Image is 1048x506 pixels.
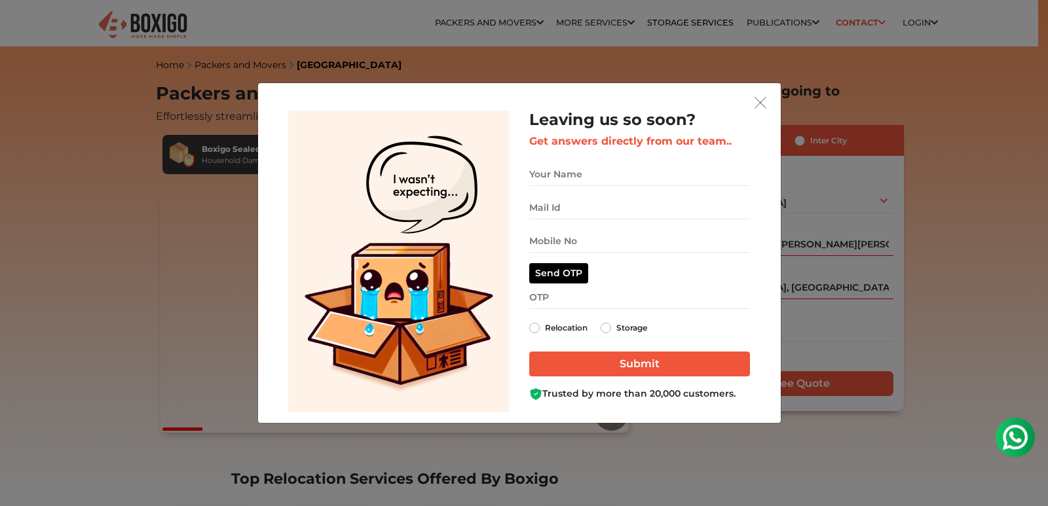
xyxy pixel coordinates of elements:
img: Lead Welcome Image [288,111,510,412]
div: Trusted by more than 20,000 customers. [529,387,750,401]
label: Relocation [545,320,588,336]
input: Mail Id [529,196,750,219]
button: Send OTP [529,263,588,283]
input: OTP [529,286,750,309]
input: Submit [529,352,750,376]
input: Mobile No [529,230,750,253]
h2: Leaving us so soon? [529,111,750,130]
label: Storage [616,320,647,336]
img: whatsapp-icon.svg [13,13,39,39]
h3: Get answers directly from our team.. [529,135,750,147]
img: exit [755,97,766,109]
img: Boxigo Customer Shield [529,388,542,401]
input: Your Name [529,163,750,186]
